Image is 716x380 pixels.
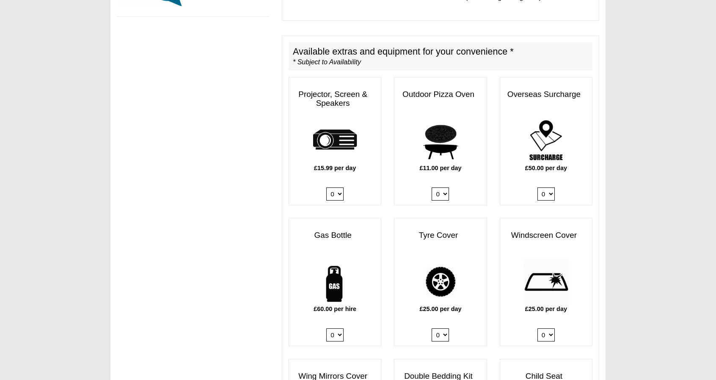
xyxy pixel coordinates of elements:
img: surcharge.png [523,118,569,164]
b: £11.00 per day [419,165,461,171]
h3: Gas Bottle [289,227,381,244]
img: projector.png [312,118,358,164]
b: £50.00 per day [525,165,567,171]
h3: Outdoor Pizza Oven [394,86,486,103]
b: £25.00 per day [419,306,461,312]
img: pizza.png [418,118,464,164]
img: windscreen.png [523,259,569,305]
b: £60.00 per hire [314,306,356,312]
h3: Overseas Surcharge [500,86,592,103]
h2: Available extras and equipment for your convenience * [289,42,592,71]
b: £25.00 per day [525,306,567,312]
h3: Projector, Screen & Speakers [289,86,381,112]
img: tyre.png [418,259,464,305]
h3: Tyre Cover [394,227,486,244]
b: £15.99 per day [314,165,356,171]
i: * Subject to Availability [293,58,361,66]
img: gas-bottle.png [312,259,358,305]
h3: Windscreen Cover [500,227,592,244]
